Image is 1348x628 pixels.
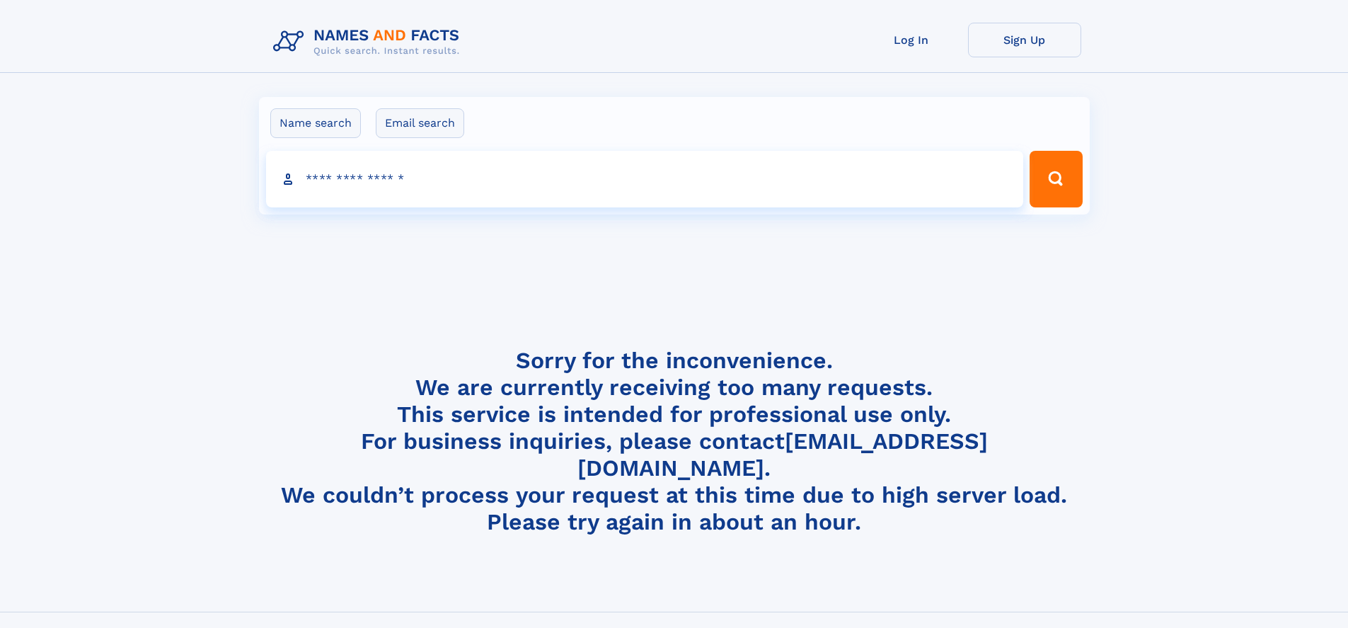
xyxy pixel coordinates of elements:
[266,151,1024,207] input: search input
[267,347,1081,536] h4: Sorry for the inconvenience. We are currently receiving too many requests. This service is intend...
[267,23,471,61] img: Logo Names and Facts
[855,23,968,57] a: Log In
[577,428,988,481] a: [EMAIL_ADDRESS][DOMAIN_NAME]
[968,23,1081,57] a: Sign Up
[1030,151,1082,207] button: Search Button
[270,108,361,138] label: Name search
[376,108,464,138] label: Email search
